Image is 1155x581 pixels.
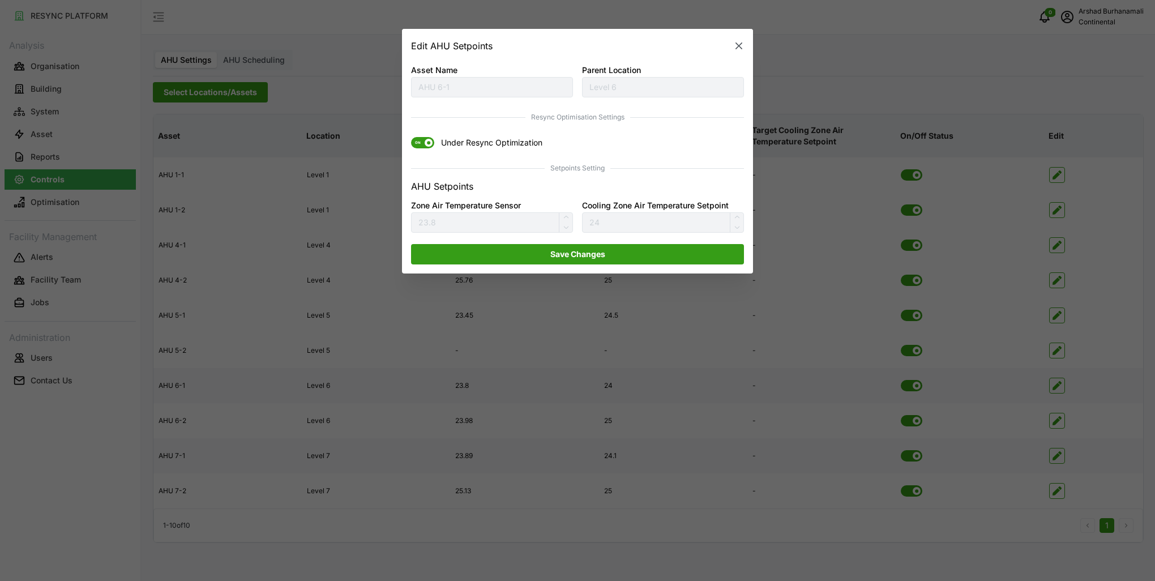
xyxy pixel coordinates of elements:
label: Parent Location [582,64,641,76]
label: Cooling Zone Air Temperature Setpoint [582,199,729,212]
button: Save Changes [411,244,744,264]
span: ON [411,138,425,149]
label: Asset Name [411,64,457,76]
p: AHU Setpoints [411,180,473,194]
span: Under Resync Optimization [434,138,542,149]
label: Zone Air Temperature Sensor [411,199,521,212]
h2: Edit AHU Setpoints [411,41,493,50]
span: Resync Optimisation Settings [411,112,744,123]
span: Setpoints Setting [411,164,744,174]
span: Save Changes [550,245,605,264]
